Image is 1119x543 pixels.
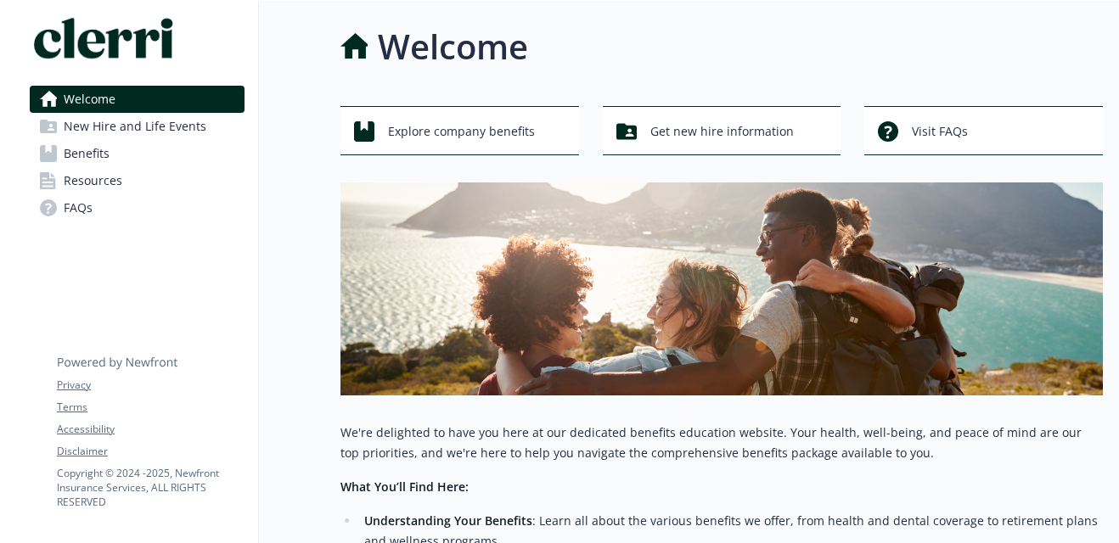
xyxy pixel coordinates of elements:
a: Benefits [30,140,245,167]
a: Disclaimer [57,444,244,459]
a: Accessibility [57,422,244,437]
span: Get new hire information [650,115,794,148]
button: Get new hire information [603,106,841,155]
span: FAQs [64,194,93,221]
button: Explore company benefits [340,106,579,155]
p: We're delighted to have you here at our dedicated benefits education website. Your health, well-b... [340,423,1103,463]
span: Welcome [64,86,115,113]
strong: Understanding Your Benefits [364,512,532,529]
button: Visit FAQs [864,106,1103,155]
span: Explore company benefits [388,115,535,148]
span: Benefits [64,140,110,167]
img: overview page banner [340,182,1103,395]
strong: What You’ll Find Here: [340,479,469,495]
a: Resources [30,167,245,194]
a: New Hire and Life Events [30,113,245,140]
span: Resources [64,167,122,194]
a: Welcome [30,86,245,113]
a: Terms [57,400,244,415]
span: New Hire and Life Events [64,113,206,140]
a: Privacy [57,378,244,393]
span: Visit FAQs [912,115,968,148]
a: FAQs [30,194,245,221]
h1: Welcome [378,21,528,72]
p: Copyright © 2024 - 2025 , Newfront Insurance Services, ALL RIGHTS RESERVED [57,466,244,509]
